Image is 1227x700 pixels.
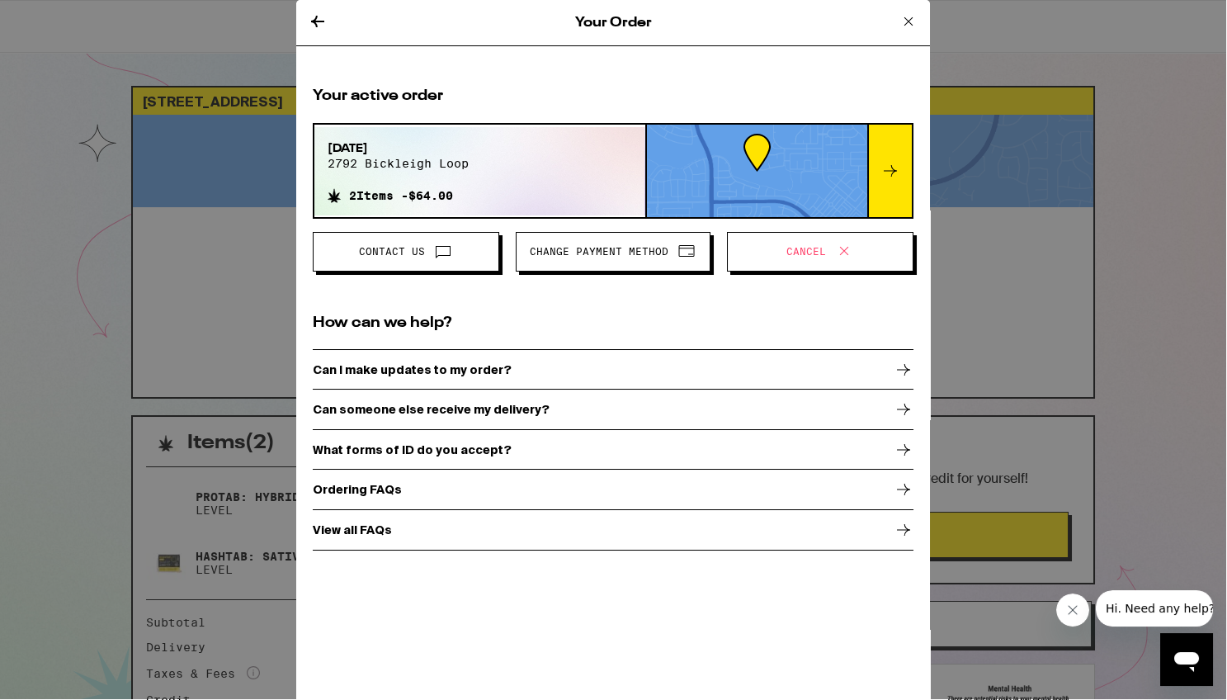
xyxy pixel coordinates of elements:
p: Ordering FAQs [313,483,402,496]
span: Cancel [786,247,826,257]
span: Hi. Need any help? [10,12,119,25]
p: Can someone else receive my delivery? [313,403,550,416]
iframe: Message from company [1096,590,1213,627]
span: [DATE] [328,140,469,157]
button: Contact Us [313,232,499,272]
span: 2 Items - $64.00 [349,189,453,202]
a: Can someone else receive my delivery? [313,390,913,431]
span: 2792 bickleigh loop [328,157,469,170]
a: Can I make updates to my order? [313,350,913,390]
a: Ordering FAQs [313,471,913,511]
button: Change Payment Method [516,232,710,272]
p: View all FAQs [313,523,392,537]
p: What forms of ID do you accept? [313,443,512,456]
button: Cancel [727,232,913,272]
h2: How can we help? [313,313,913,333]
iframe: Button to launch messaging window [1160,633,1213,686]
iframe: Close message [1056,594,1089,627]
p: Can I make updates to my order? [313,363,512,376]
a: View all FAQs [313,510,913,551]
h2: Your active order [313,86,913,106]
a: What forms of ID do you accept? [313,430,913,471]
span: Contact Us [359,247,425,257]
span: Change Payment Method [530,247,668,257]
